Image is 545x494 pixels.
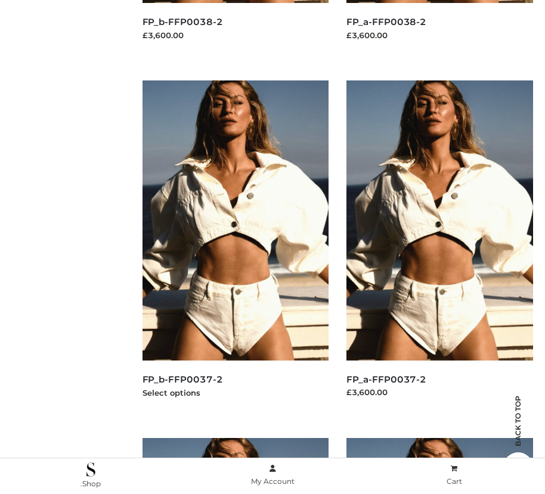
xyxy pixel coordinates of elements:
[447,477,462,486] span: Cart
[346,29,533,41] div: £3,600.00
[503,417,533,446] span: Back to top
[143,374,223,385] a: FP_b-FFP0037-2
[251,477,295,486] span: My Account
[80,479,101,488] span: .Shop
[86,462,95,477] img: .Shop
[346,16,426,27] a: FP_a-FFP0038-2
[182,462,364,489] a: My Account
[143,388,200,397] a: Select options
[346,386,533,398] div: £3,600.00
[363,462,545,489] a: Cart
[143,29,329,41] div: £3,600.00
[143,16,223,27] a: FP_b-FFP0038-2
[346,374,426,385] a: FP_a-FFP0037-2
